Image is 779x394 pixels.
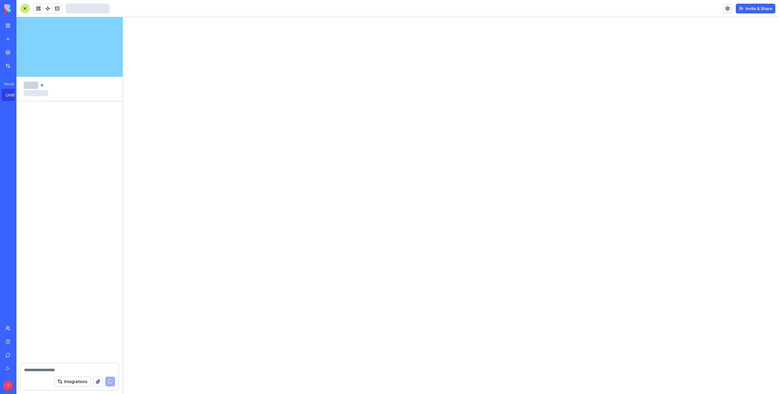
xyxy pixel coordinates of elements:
[54,377,91,386] button: Integrations
[2,89,26,101] a: Untitled App
[736,4,775,13] button: Invite & Share
[3,381,13,390] span: D
[5,92,23,98] div: Untitled App
[2,82,15,86] span: Recent
[4,4,42,13] img: logo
